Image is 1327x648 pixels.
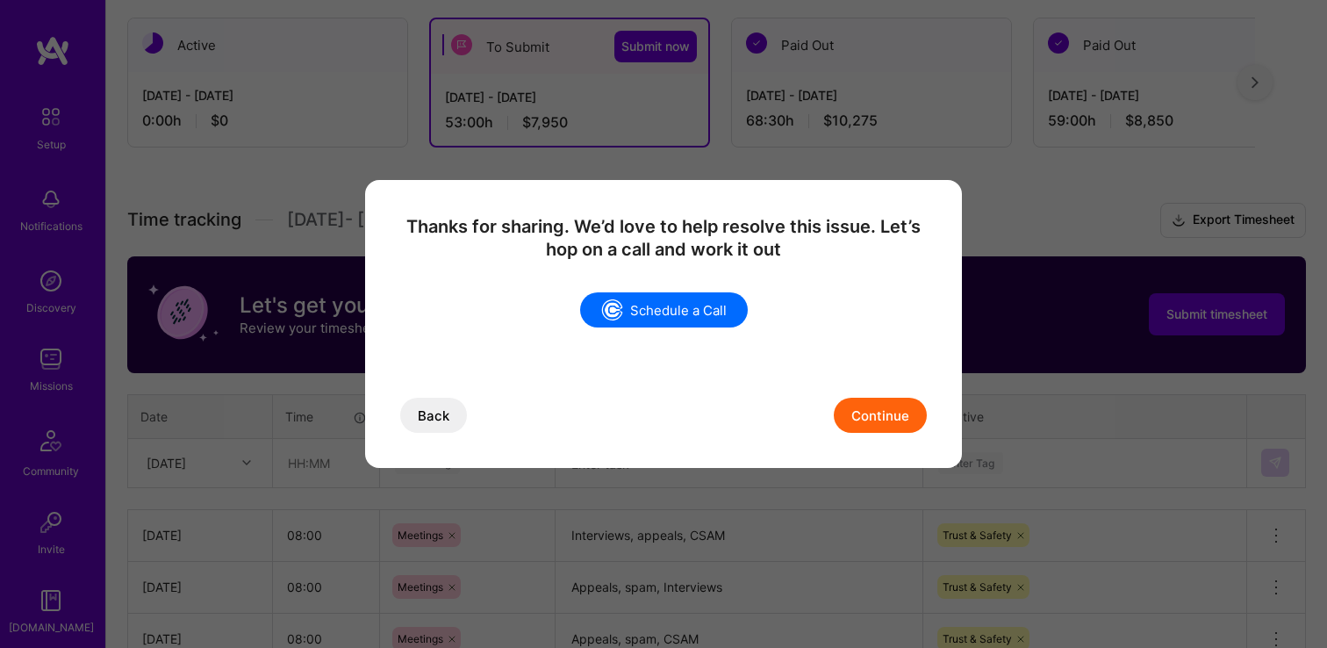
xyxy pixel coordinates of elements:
[834,398,927,433] button: Continue
[400,398,467,433] button: Back
[365,180,962,468] div: modal
[601,299,623,320] img: refer
[580,292,748,328] a: Schedule a Call
[400,215,927,261] h4: Thanks for sharing. We’d love to help resolve this issue. Let’s hop on a call and work it out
